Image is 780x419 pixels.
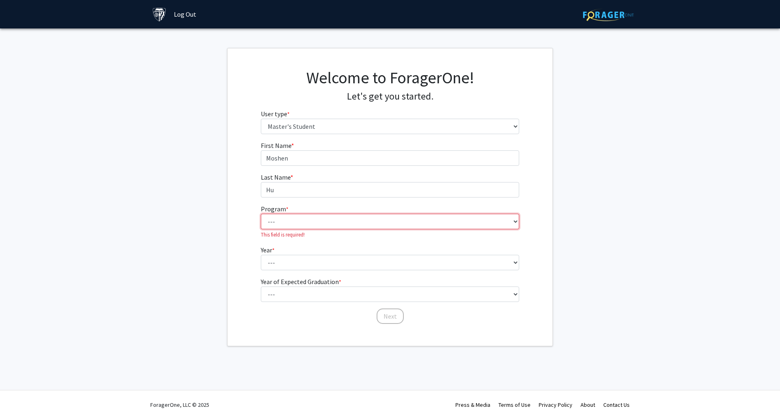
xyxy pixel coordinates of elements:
[261,91,520,102] h4: Let's get you started.
[261,141,291,150] span: First Name
[261,231,520,239] p: This field is required!
[603,401,630,408] a: Contact Us
[261,173,290,181] span: Last Name
[539,401,572,408] a: Privacy Policy
[6,382,35,413] iframe: Chat
[261,245,275,255] label: Year
[150,391,209,419] div: ForagerOne, LLC © 2025
[583,9,634,21] img: ForagerOne Logo
[261,109,290,119] label: User type
[581,401,595,408] a: About
[498,401,531,408] a: Terms of Use
[261,68,520,87] h1: Welcome to ForagerOne!
[455,401,490,408] a: Press & Media
[377,308,404,324] button: Next
[152,7,167,22] img: Johns Hopkins University Logo
[261,204,288,214] label: Program
[261,277,341,287] label: Year of Expected Graduation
